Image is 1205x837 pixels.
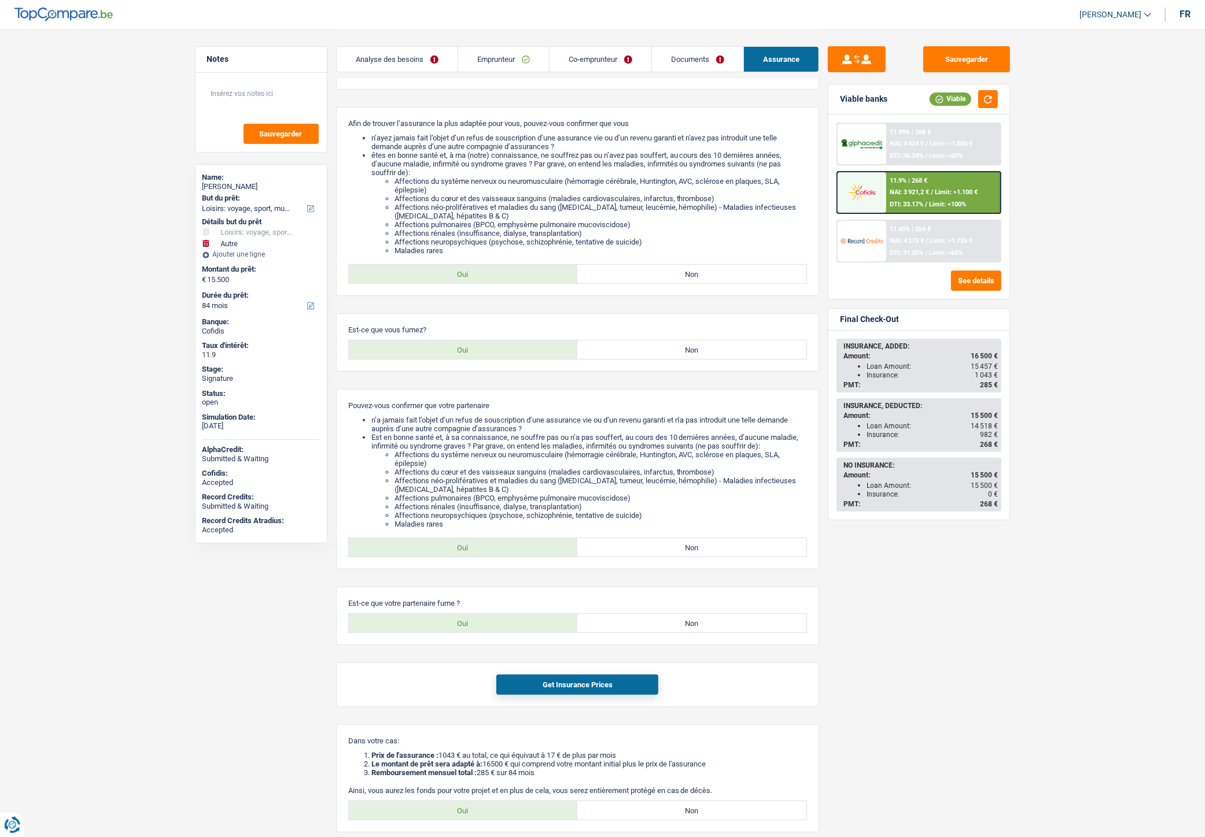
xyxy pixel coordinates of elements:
span: Sauvegarder [260,130,303,138]
span: 15 457 € [971,362,998,371]
button: Get Insurance Prices [496,675,658,695]
div: 11.9 [202,350,320,360]
label: Oui [349,614,578,632]
span: € [202,275,207,284]
div: Record Credits: [202,492,320,502]
span: 14 518 € [971,422,998,430]
label: Non [577,614,806,632]
p: Pouvez-vous confirmer que votre partenaire [348,401,807,410]
div: Amount: [843,352,998,360]
span: Limit: <60% [929,152,963,160]
label: Oui [349,801,578,820]
label: Montant du prêt: [202,265,318,274]
div: Accepted [202,525,320,535]
p: Dans votre cas: [348,736,807,745]
button: Sauvegarder [244,124,319,144]
li: Affections pulmonaires (BPCO, emphysème pulmonaire mucoviscidose) [395,220,807,229]
span: 268 € [980,440,998,449]
label: Oui [349,340,578,359]
label: Non [577,801,806,820]
p: Afin de trouver l’assurance la plus adaptée pour vous, pouvez-vous confirmer que vous [348,119,807,128]
a: Documents [652,47,743,72]
div: [DATE] [202,421,320,431]
div: Viable banks [840,94,887,104]
span: 1 043 € [975,371,998,379]
div: Final Check-Out [840,314,899,324]
span: Limit: <100% [929,201,966,208]
div: Insurance: [867,431,998,439]
div: Loan Amount: [867,482,998,490]
span: / [925,152,927,160]
div: INSURANCE, DEDUCTED: [843,402,998,410]
div: Status: [202,389,320,398]
button: Sauvegarder [923,46,1010,72]
span: DTI: 36.24% [890,152,923,160]
div: Ajouter une ligne [202,250,320,258]
span: 16 500 € [971,352,998,360]
span: 268 € [980,500,998,508]
label: Non [577,265,806,283]
div: Simulation Date: [202,413,320,422]
div: Détails but du prêt [202,217,320,227]
div: Signature [202,374,320,383]
li: êtes en bonne santé et, à ma (notre) connaissance, ne souffrez pas ou n’avez pas souffert, au cou... [371,151,807,255]
span: Limit: >1.100 € [935,188,978,196]
span: Limit: >1.726 € [930,237,972,245]
span: DTI: 33.17% [890,201,923,208]
label: Durée du prêt: [202,291,318,300]
div: Amount: [843,471,998,479]
div: Amount: [843,412,998,420]
div: AlphaCredit: [202,445,320,454]
div: Record Credits Atradius: [202,516,320,525]
li: Affections du système nerveux ou neuromusculaire (hémorragie cérébrale, Huntington, AVC, sclérose... [395,450,807,468]
div: Loan Amount: [867,362,998,371]
div: PMT: [843,381,998,389]
li: 285 € sur 84 mois [371,768,807,777]
span: 15 500 € [971,482,998,490]
li: 16500 € qui comprend votre montant initial plus le prix de l'assurance [371,760,807,768]
div: Cofidis [202,327,320,336]
span: 982 € [980,431,998,439]
div: PMT: [843,440,998,449]
li: Est en bonne santé et, à sa connaissance, ne souffre pas ou n’a pas souffert, au cours des 10 der... [371,433,807,528]
label: Non [577,340,806,359]
img: Record Credits [841,230,883,251]
div: 11.99% | 268 € [890,128,931,136]
label: Oui [349,265,578,283]
div: Insurance: [867,490,998,498]
li: Affections du système nerveux ou neuromusculaire (hémorragie cérébrale, Huntington, AVC, sclérose... [395,177,807,194]
span: NAI: 3 424 € [890,140,924,147]
label: Non [577,538,806,557]
span: Limit: <65% [929,249,963,257]
li: n’ayez jamais fait l’objet d’un refus de souscription d’une assurance vie ou d’un revenu garanti ... [371,134,807,151]
span: / [925,249,927,257]
div: Submitted & Waiting [202,454,320,464]
div: NO INSURANCE: [843,461,998,469]
span: Limit: >1.000 € [930,140,972,147]
b: Remboursement mensuel total : [371,768,477,777]
span: DTI: 31.25% [890,249,923,257]
li: Affections rénales (insuffisance, dialyse, transplantation) [395,229,807,238]
div: Insurance: [867,371,998,379]
a: Emprunteur [458,47,549,72]
p: Est-ce que votre partenaire fume ? [348,599,807,608]
a: Co-emprunteur [550,47,651,72]
label: But du prêt: [202,194,318,203]
span: / [925,201,927,208]
b: Prix de l'assurance : [371,751,438,760]
span: / [931,188,933,196]
p: Est-ce que vous fumez? [348,325,807,334]
li: 1043 € au total, ce qui équivaut à 17 € de plus par mois [371,751,807,760]
span: NAI: 4 273 € [890,237,924,245]
li: Maladies rares [395,520,807,528]
a: [PERSON_NAME] [1070,5,1151,24]
li: Affections du cœur et des vaisseaux sanguins (maladies cardiovasculaires, infarctus, thrombose) [395,468,807,476]
div: Accepted [202,478,320,487]
button: See details [951,271,1001,291]
li: Affections rénales (insuffisance, dialyse, transplantation) [395,502,807,511]
div: Stage: [202,365,320,374]
p: Ainsi, vous aurez les fonds pour votre projet et en plus de cela, vous serez entièrement protégé ... [348,786,807,795]
a: Assurance [744,47,819,72]
li: Affections du cœur et des vaisseaux sanguins (maladies cardiovasculaires, infarctus, thrombose) [395,194,807,203]
li: Affections neuropsychiques (psychose, schizophrénie, tentative de suicide) [395,511,807,520]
